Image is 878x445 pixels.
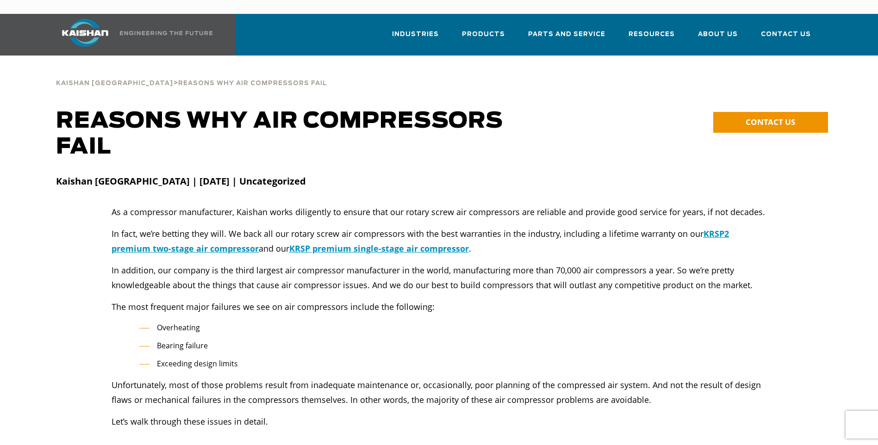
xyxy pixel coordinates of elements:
a: Products [462,22,505,54]
div: > [56,69,327,91]
a: Industries [392,22,439,54]
a: About Us [698,22,738,54]
span: Products [462,29,505,40]
p: Unfortunately, most of those problems result from inadequate maintenance or, occasionally, poor p... [112,377,767,407]
img: Engineering the future [120,31,212,35]
span: Overheating [157,322,200,333]
span: About Us [698,29,738,40]
a: Kaishan [GEOGRAPHIC_DATA] [56,79,173,87]
p: Let’s walk through these issues in detail. [112,414,767,429]
span: Resources [629,29,675,40]
span: Parts and Service [528,29,605,40]
img: kaishan logo [50,19,120,47]
span: Exceeding design limits [157,358,238,369]
span: Reasons Why Air Compressors Fail [178,80,327,87]
a: CONTACT US [713,112,828,133]
span: Contact Us [761,29,811,40]
p: The most frequent major failures we see on air compressors include the following: [112,299,767,314]
a: Contact Us [761,22,811,54]
strong: Kaishan [GEOGRAPHIC_DATA] | [DATE] | Uncategorized [56,175,306,187]
a: Kaishan USA [50,14,214,56]
a: Parts and Service [528,22,605,54]
h1: Reasons why air compressors fail [56,108,542,160]
span: Industries [392,29,439,40]
span: CONTACT US [746,117,795,127]
span: Bearing failure [157,340,208,351]
a: KRSP premium single-stage air compressor [289,243,469,254]
p: In fact, we’re betting they will. We back all our rotary screw air compressors with the best warr... [112,226,767,256]
a: Resources [629,22,675,54]
span: Kaishan [GEOGRAPHIC_DATA] [56,80,173,87]
p: As a compressor manufacturer, Kaishan works diligently to ensure that our rotary screw air compre... [112,204,767,219]
p: In addition, our company is the third largest air compressor manufacturer in the world, manufactu... [112,263,767,292]
a: Reasons Why Air Compressors Fail [178,79,327,87]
